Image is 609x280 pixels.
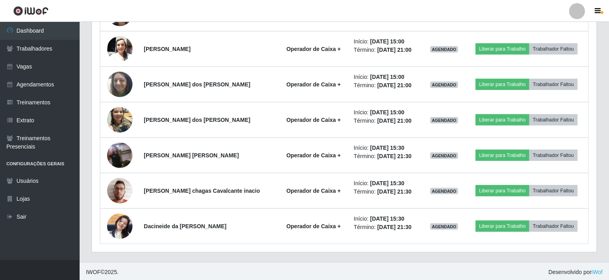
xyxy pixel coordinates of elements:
span: © 2025 . [86,268,119,276]
span: IWOF [86,269,101,275]
button: Liberar para Trabalho [476,114,529,125]
strong: Dacineide da [PERSON_NAME] [144,223,226,229]
button: Trabalhador Faltou [529,185,578,196]
button: Trabalhador Faltou [529,221,578,232]
li: Início: [354,108,419,117]
time: [DATE] 15:30 [370,215,404,222]
span: AGENDADO [430,117,458,123]
time: [DATE] 15:30 [370,145,404,151]
time: [DATE] 21:30 [377,188,412,195]
strong: Operador de Caixa + [287,188,341,194]
strong: Operador de Caixa + [287,46,341,52]
strong: [PERSON_NAME] dos [PERSON_NAME] [144,117,250,123]
img: 1725070298663.jpeg [107,133,133,178]
span: AGENDADO [430,188,458,194]
img: CoreUI Logo [13,6,49,16]
button: Liberar para Trabalho [476,43,529,55]
a: iWof [591,269,603,275]
li: Início: [354,215,419,223]
strong: [PERSON_NAME] chagas Cavalcante inacio [144,188,260,194]
span: AGENDADO [430,153,458,159]
button: Trabalhador Faltou [529,79,578,90]
li: Término: [354,223,419,231]
strong: Operador de Caixa + [287,152,341,159]
time: [DATE] 15:00 [370,109,404,116]
time: [DATE] 21:30 [377,153,412,159]
li: Término: [354,81,419,90]
li: Início: [354,144,419,152]
strong: [PERSON_NAME] [144,46,190,52]
li: Término: [354,46,419,54]
button: Liberar para Trabalho [476,185,529,196]
li: Término: [354,152,419,161]
button: Trabalhador Faltou [529,150,578,161]
li: Início: [354,37,419,46]
li: Início: [354,179,419,188]
li: Término: [354,188,419,196]
time: [DATE] 21:30 [377,224,412,230]
span: Desenvolvido por [548,268,603,276]
time: [DATE] 21:00 [377,82,412,88]
time: [DATE] 21:00 [377,47,412,53]
time: [DATE] 15:00 [370,38,404,45]
button: Liberar para Trabalho [476,150,529,161]
img: 1736128144098.jpeg [107,67,133,101]
time: [DATE] 15:30 [370,180,404,186]
button: Liberar para Trabalho [476,79,529,90]
strong: [PERSON_NAME] [PERSON_NAME] [144,152,239,159]
img: 1699378278250.jpeg [107,32,133,66]
button: Trabalhador Faltou [529,43,578,55]
button: Liberar para Trabalho [476,221,529,232]
li: Início: [354,73,419,81]
img: 1738680249125.jpeg [107,174,133,208]
strong: Operador de Caixa + [287,81,341,88]
time: [DATE] 15:00 [370,74,404,80]
time: [DATE] 21:00 [377,117,412,124]
img: 1752513386175.jpeg [107,209,133,243]
img: 1745102593554.jpeg [107,103,133,137]
span: AGENDADO [430,46,458,53]
li: Término: [354,117,419,125]
span: AGENDADO [430,223,458,230]
strong: Operador de Caixa + [287,117,341,123]
button: Trabalhador Faltou [529,114,578,125]
strong: [PERSON_NAME] dos [PERSON_NAME] [144,81,250,88]
strong: Operador de Caixa + [287,223,341,229]
span: AGENDADO [430,82,458,88]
